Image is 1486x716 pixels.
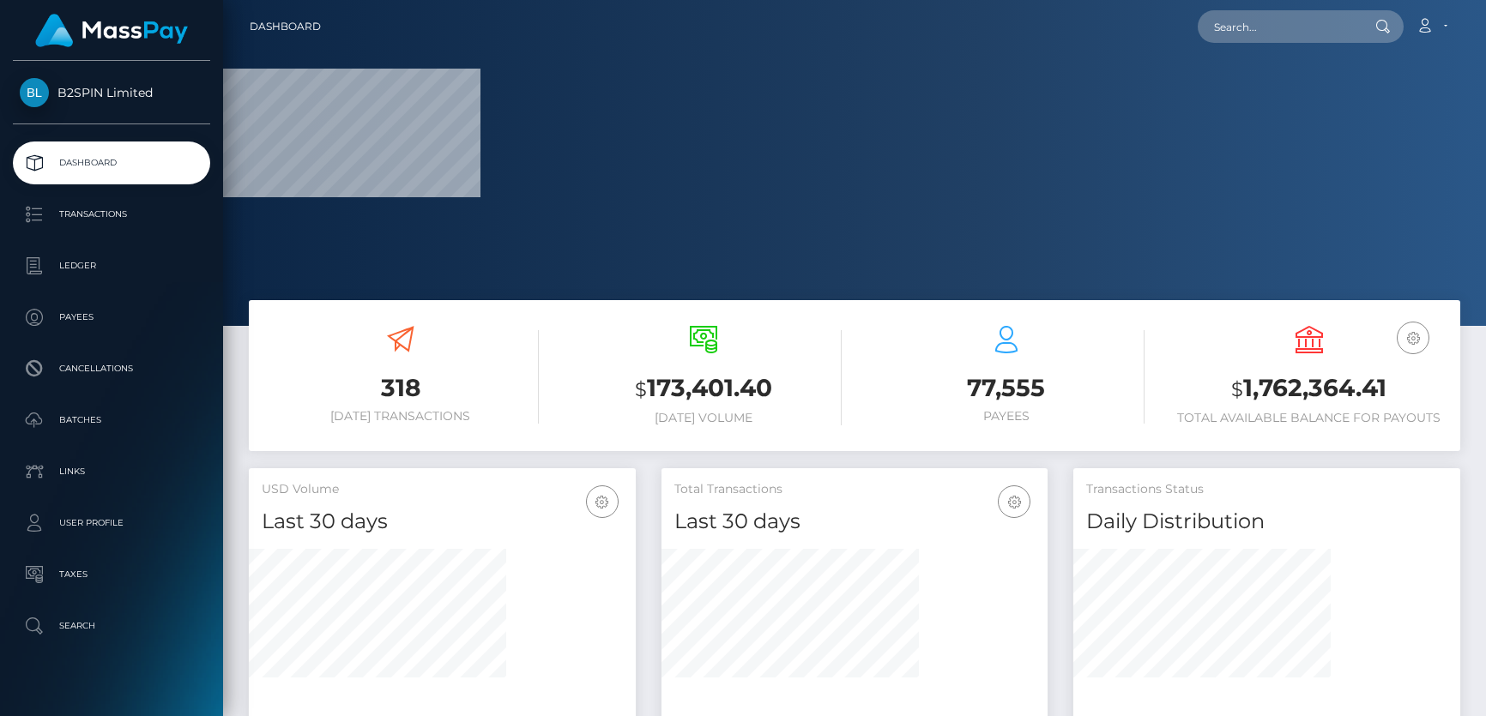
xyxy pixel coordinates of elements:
[13,85,210,100] span: B2SPIN Limited
[635,377,647,401] small: $
[867,371,1145,405] h3: 77,555
[13,347,210,390] a: Cancellations
[250,9,321,45] a: Dashboard
[20,304,203,330] p: Payees
[20,150,203,176] p: Dashboard
[20,202,203,227] p: Transactions
[565,371,842,406] h3: 173,401.40
[13,141,210,184] a: Dashboard
[20,613,203,639] p: Search
[13,193,210,236] a: Transactions
[20,356,203,382] p: Cancellations
[1231,377,1243,401] small: $
[20,562,203,587] p: Taxes
[13,605,210,647] a: Search
[1170,371,1447,406] h3: 1,762,364.41
[35,14,188,47] img: MassPay Logo
[13,553,210,596] a: Taxes
[262,371,539,405] h3: 318
[20,78,49,107] img: B2SPIN Limited
[262,409,539,424] h6: [DATE] Transactions
[565,411,842,425] h6: [DATE] Volume
[674,507,1036,537] h4: Last 30 days
[20,510,203,536] p: User Profile
[674,481,1036,498] h5: Total Transactions
[20,459,203,484] p: Links
[20,253,203,279] p: Ledger
[13,296,210,339] a: Payees
[20,407,203,433] p: Batches
[13,399,210,442] a: Batches
[13,450,210,493] a: Links
[262,481,623,498] h5: USD Volume
[1198,10,1359,43] input: Search...
[1086,507,1447,537] h4: Daily Distribution
[262,507,623,537] h4: Last 30 days
[867,409,1145,424] h6: Payees
[13,502,210,545] a: User Profile
[1086,481,1447,498] h5: Transactions Status
[13,244,210,287] a: Ledger
[1170,411,1447,425] h6: Total Available Balance for Payouts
